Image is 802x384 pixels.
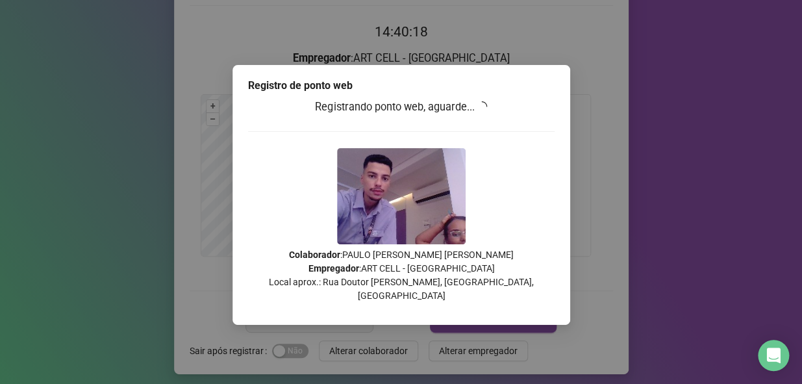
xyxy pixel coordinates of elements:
[337,148,466,244] img: Z
[758,340,789,371] div: Open Intercom Messenger
[308,263,358,274] strong: Empregador
[248,78,555,94] div: Registro de ponto web
[248,248,555,303] p: : PAULO [PERSON_NAME] [PERSON_NAME] : ART CELL - [GEOGRAPHIC_DATA] Local aprox.: Rua Doutor [PERS...
[289,250,340,260] strong: Colaborador
[248,99,555,116] h3: Registrando ponto web, aguarde...
[477,101,487,112] span: loading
